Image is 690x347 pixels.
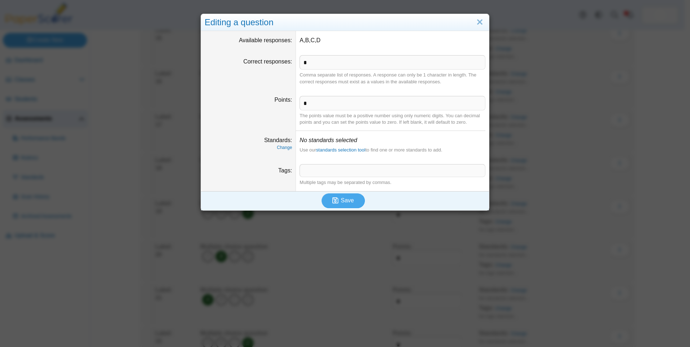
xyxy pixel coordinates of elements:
div: Multiple tags may be separated by commas. [300,179,485,186]
label: Correct responses [243,58,292,65]
i: No standards selected [300,137,357,143]
label: Available responses [239,37,292,43]
tags: ​ [300,164,485,177]
dd: A,B,C,D [296,31,489,50]
a: Change [277,145,292,150]
div: Use our to find one or more standards to add. [300,147,485,153]
span: Save [341,197,354,203]
div: Comma separate list of responses. A response can only be 1 character in length. The correct respo... [300,72,485,85]
label: Tags [278,167,292,173]
div: Editing a question [201,14,489,31]
a: standards selection tool [316,147,366,153]
button: Save [322,193,365,208]
div: The points value must be a positive number using only numeric digits. You can decimal points and ... [300,113,485,126]
label: Points [274,97,292,103]
a: Close [474,16,485,28]
label: Standards [264,137,292,143]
